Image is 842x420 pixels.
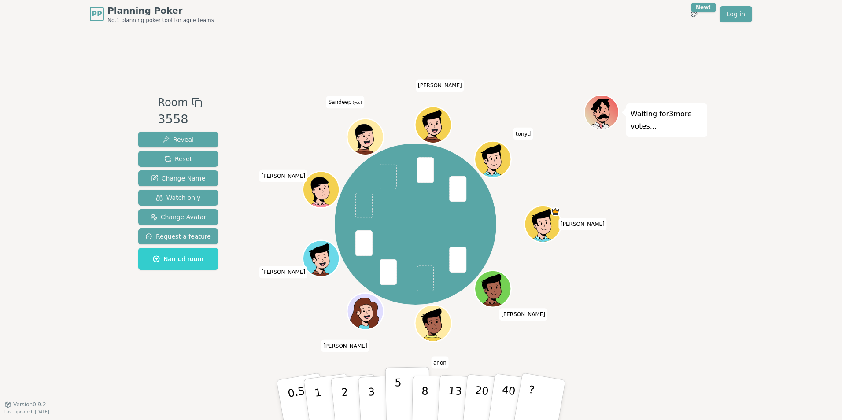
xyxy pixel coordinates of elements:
span: Change Name [151,174,205,183]
span: Click to change your name [326,96,364,108]
span: Click to change your name [513,128,533,140]
span: Last updated: [DATE] [4,409,49,414]
button: Version0.9.2 [4,401,46,408]
span: Named room [153,254,203,263]
button: Reveal [138,132,218,147]
div: 3558 [158,111,202,129]
p: Waiting for 3 more votes... [631,108,703,133]
span: Click to change your name [416,79,464,92]
button: New! [686,6,702,22]
button: Request a feature [138,228,218,244]
button: Reset [138,151,218,167]
span: Click to change your name [499,308,547,321]
button: Change Name [138,170,218,186]
a: PPPlanning PokerNo.1 planning poker tool for agile teams [90,4,214,24]
span: Click to change your name [558,218,607,230]
button: Click to change your avatar [348,120,382,154]
span: Request a feature [145,232,211,241]
span: Room [158,95,188,111]
span: Reset [164,155,192,163]
span: No.1 planning poker tool for agile teams [107,17,214,24]
a: Log in [720,6,752,22]
span: Version 0.9.2 [13,401,46,408]
button: Watch only [138,190,218,206]
span: Click to change your name [321,340,369,352]
span: PP [92,9,102,19]
div: New! [691,3,716,12]
span: Reveal [162,135,194,144]
span: Click to change your name [259,266,307,278]
span: Click to change your name [431,357,449,369]
span: Watch only [156,193,201,202]
span: Rob is the host [550,207,560,216]
button: Named room [138,248,218,270]
span: Planning Poker [107,4,214,17]
span: Change Avatar [150,213,207,221]
span: Click to change your name [259,170,307,182]
span: (you) [351,101,362,105]
button: Change Avatar [138,209,218,225]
